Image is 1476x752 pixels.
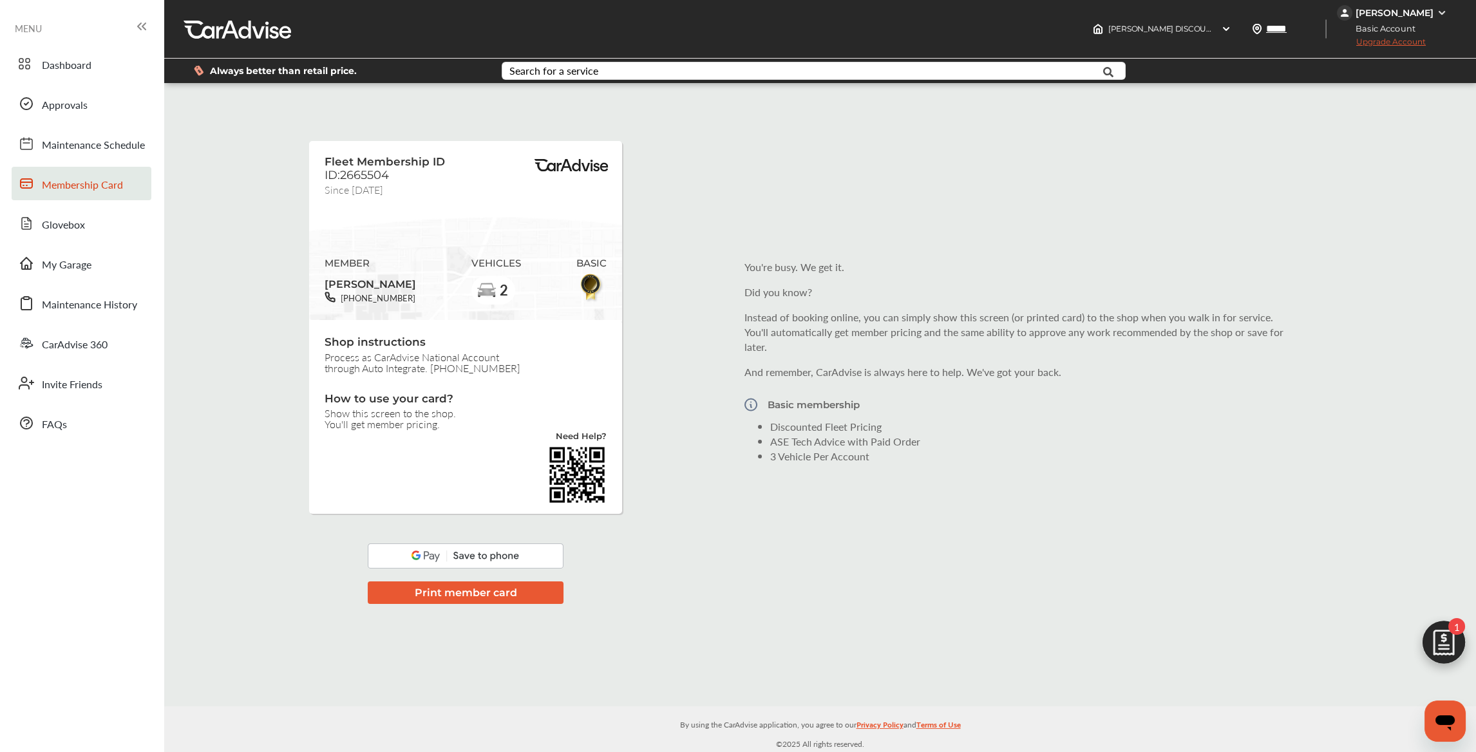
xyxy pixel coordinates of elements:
span: Glovebox [42,217,85,234]
span: [PHONE_NUMBER] [336,292,415,304]
span: Invite Friends [42,377,102,393]
button: Print member card [368,581,563,604]
span: Membership Card [42,177,123,194]
span: [PERSON_NAME] [325,274,416,292]
img: BasicBadge.31956f0b.svg [577,272,606,302]
span: Upgrade Account [1337,37,1426,53]
span: [PERSON_NAME] DISCOUNT TIRE #313 , [STREET_ADDRESS] BRIDGETON , NJ 08302 [1108,24,1415,33]
span: Maintenance Schedule [42,137,145,154]
a: Terms of Use [916,717,961,737]
p: And remember, CarAdvise is always here to help. We've got your back. [744,364,1289,379]
div: [PERSON_NAME] [1356,7,1433,19]
a: Maintenance History [12,287,151,320]
img: jVpblrzwTbfkPYzPPzSLxeg0AAAAASUVORK5CYII= [1337,5,1352,21]
span: Always better than retail price. [210,66,357,75]
p: You're busy. We get it. [744,259,1289,274]
img: header-divider.bc55588e.svg [1325,19,1327,39]
span: Approvals [42,97,88,114]
span: VEHICLES [471,258,521,269]
span: BASIC [576,258,607,269]
span: CarAdvise 360 [42,337,108,353]
span: You'll get member pricing. [325,418,607,429]
img: BasicPremiumLogo.8d547ee0.svg [533,159,610,172]
a: Print member card [368,585,563,599]
span: Maintenance History [42,297,137,314]
a: My Garage [12,247,151,280]
li: ASE Tech Advice with Paid Order [770,434,1289,449]
img: header-home-logo.8d720a4f.svg [1093,24,1103,34]
a: FAQs [12,406,151,440]
p: Instead of booking online, you can simply show this screen (or printed card) to the shop when you... [744,310,1289,354]
a: Membership Card [12,167,151,200]
img: googlePay.a08318fe.svg [368,543,563,569]
li: 3 Vehicle Per Account [770,449,1289,464]
img: validBarcode.04db607d403785ac2641.png [547,445,607,504]
p: Did you know? [744,285,1289,299]
span: Dashboard [42,57,91,74]
span: ID:2665504 [325,168,389,182]
span: How to use your card? [325,392,607,408]
a: Need Help? [556,433,607,445]
span: FAQs [42,417,67,433]
img: dollor_label_vector.a70140d1.svg [194,65,203,76]
img: phone-black.37208b07.svg [325,292,336,303]
img: Vector.a173687b.svg [744,390,757,420]
iframe: Button to launch messaging window [1424,700,1466,742]
span: Basic Account [1338,22,1425,35]
span: MENU [15,23,42,33]
a: Invite Friends [12,366,151,400]
p: By using the CarAdvise application, you agree to our and [164,717,1476,731]
li: Discounted Fleet Pricing [770,419,1289,434]
span: Show this screen to the shop. [325,408,607,418]
span: Since [DATE] [325,182,383,193]
div: Search for a service [509,66,598,76]
a: Privacy Policy [856,717,904,737]
span: 2 [499,282,508,298]
img: header-down-arrow.9dd2ce7d.svg [1221,24,1231,34]
p: Basic membership [768,399,860,410]
span: Fleet Membership ID [325,155,445,168]
a: Glovebox [12,207,151,240]
span: MEMBER [325,258,416,269]
span: 1 [1448,618,1465,635]
a: Maintenance Schedule [12,127,151,160]
span: My Garage [42,257,91,274]
img: car-basic.192fe7b4.svg [477,281,497,301]
a: CarAdvise 360 [12,326,151,360]
span: Shop instructions [325,335,607,351]
img: WGsFRI8htEPBVLJbROoPRyZpYNWhNONpIPPETTm6eUC0GeLEiAAAAAElFTkSuQmCC [1437,8,1447,18]
img: location_vector.a44bc228.svg [1252,24,1262,34]
a: Approvals [12,87,151,120]
img: edit-cartIcon.11d11f9a.svg [1413,615,1475,677]
a: Dashboard [12,47,151,80]
span: Process as CarAdvise National Account through Auto Integrate. [PHONE_NUMBER] [325,352,607,373]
